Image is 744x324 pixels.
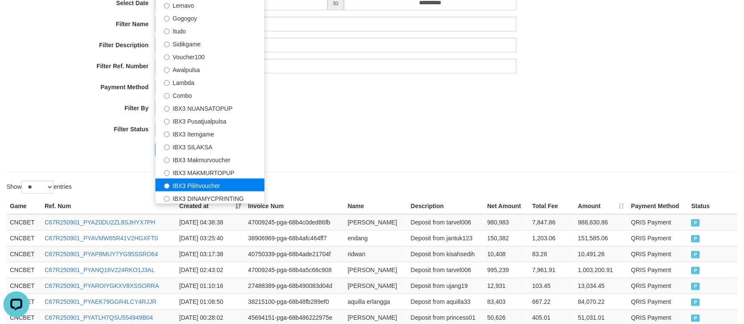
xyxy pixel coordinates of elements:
td: Deposit from aquilla33 [407,294,484,309]
button: Open LiveChat chat widget [3,3,29,29]
td: 10,491.26 [574,246,628,262]
input: Sidikgame [164,42,170,47]
label: IBX3 SILAKSA [155,140,264,153]
td: QRIS Payment [628,278,688,294]
span: PAID [691,299,700,306]
label: IBX3 NUANSATOPUP [155,101,264,114]
td: 27488389-pga-68b490083d04d [245,278,344,294]
a: C67R250901_PYAEK79GGR4LCY4RJJR [45,298,156,305]
td: 84,070.22 [574,294,628,309]
a: C67R250901_PYAVMW65R41V2HGXFT0 [45,235,158,242]
td: [PERSON_NAME] [344,214,407,230]
td: 151,585.06 [574,230,628,246]
label: Awalpulsa [155,63,264,76]
input: Lemavo [164,3,170,9]
input: Itudo [164,29,170,34]
td: 12,931 [484,278,529,294]
input: Combo [164,93,170,99]
td: 38215100-pga-68b48fb289ef0 [245,294,344,309]
td: 40750339-pga-68b4ade21704f [245,246,344,262]
td: 988,830.86 [574,214,628,230]
td: [DATE] 03:25:40 [176,230,245,246]
td: [DATE] 04:38:38 [176,214,245,230]
td: Deposit from jantuk123 [407,230,484,246]
label: Gogogoy [155,11,264,24]
select: Showentries [21,181,54,194]
input: IBX3 Makmurvoucher [164,157,170,163]
input: IBX3 DINAMYCPRINTING [164,196,170,202]
td: ridwan [344,246,407,262]
td: 1,203.06 [529,230,575,246]
label: Show entries [6,181,72,194]
td: 1,003,200.91 [574,262,628,278]
input: IBX3 SILAKSA [164,145,170,150]
label: Itudo [155,24,264,37]
span: PAID [691,251,700,258]
td: [DATE] 03:17:38 [176,246,245,262]
th: Name [344,198,407,214]
a: C67R250901_PYAROIYGKXV8XSSORRA [45,282,159,289]
td: Deposit from tarvel006 [407,214,484,230]
span: PAID [691,283,700,290]
td: 83.26 [529,246,575,262]
span: PAID [691,219,700,227]
label: Sidikgame [155,37,264,50]
input: IBX3 NUANSATOPUP [164,106,170,112]
td: 150,382 [484,230,529,246]
label: IBX3 Pusatjualpulsa [155,114,264,127]
td: 7,847.86 [529,214,575,230]
td: CNCBET [6,262,41,278]
a: C67R250901_PYATLH7QSU554949B04 [45,314,153,321]
th: Ref. Num [41,198,176,214]
td: CNCBET [6,278,41,294]
th: Invoice Num [245,198,344,214]
label: Lambda [155,76,264,88]
span: PAID [691,235,700,242]
input: Gogogoy [164,16,170,21]
th: Description [407,198,484,214]
td: [DATE] 01:10:16 [176,278,245,294]
td: 10,408 [484,246,529,262]
label: Voucher100 [155,50,264,63]
td: CNCBET [6,246,41,262]
input: IBX3 Pilihvoucher [164,183,170,189]
td: [DATE] 02:43:02 [176,262,245,278]
th: Payment Method [628,198,688,214]
input: Voucher100 [164,55,170,60]
label: IBX3 DINAMYCPRINTING [155,191,264,204]
th: Status [688,198,738,214]
td: 38906969-pga-68b4afc464ff7 [245,230,344,246]
td: [DATE] 01:08:50 [176,294,245,309]
td: QRIS Payment [628,262,688,278]
td: QRIS Payment [628,246,688,262]
td: aquilla erlangga [344,294,407,309]
td: 47009245-pga-68b4c0ded86fb [245,214,344,230]
td: 83,403 [484,294,529,309]
td: Deposit from kisahsedih [407,246,484,262]
td: 995,239 [484,262,529,278]
a: C67R250901_PYAZ0DU2ZL8SJHYX7PH [45,219,155,226]
a: C67R250901_PYANQ16V224RKO1J3AL [45,266,155,273]
td: 13,034.45 [574,278,628,294]
td: Deposit from tarvel006 [407,262,484,278]
input: IBX3 MAKMURTOPUP [164,170,170,176]
td: QRIS Payment [628,214,688,230]
th: Created at: activate to sort column ascending [176,198,245,214]
td: 103.45 [529,278,575,294]
th: Total Fee [529,198,575,214]
label: Combo [155,88,264,101]
td: Deposit from ujang19 [407,278,484,294]
td: 980,983 [484,214,529,230]
td: QRIS Payment [628,230,688,246]
input: IBX3 Itemgame [164,132,170,137]
label: IBX3 Pilihvoucher [155,179,264,191]
span: PAID [691,315,700,322]
label: IBX3 Itemgame [155,127,264,140]
span: PAID [691,267,700,274]
label: IBX3 MAKMURTOPUP [155,166,264,179]
td: 667.22 [529,294,575,309]
label: IBX3 Makmurvoucher [155,153,264,166]
th: Net Amount [484,198,529,214]
td: endang [344,230,407,246]
td: CNCBET [6,214,41,230]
